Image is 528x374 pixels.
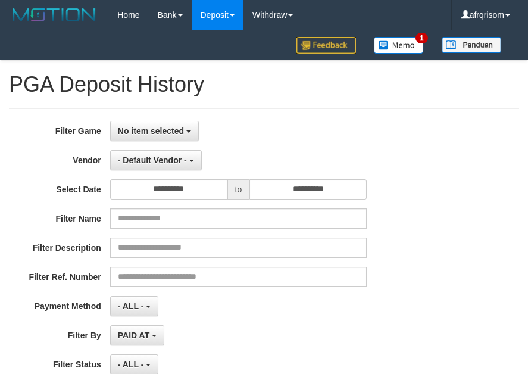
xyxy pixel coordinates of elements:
a: 1 [365,30,433,60]
span: 1 [415,33,428,43]
button: - ALL - [110,296,158,316]
img: Button%20Memo.svg [374,37,424,54]
span: - Default Vendor - [118,155,187,165]
span: No item selected [118,126,184,136]
img: panduan.png [442,37,501,53]
span: PAID AT [118,331,149,340]
button: - Default Vendor - [110,150,202,170]
img: Feedback.jpg [296,37,356,54]
span: - ALL - [118,360,144,369]
button: No item selected [110,121,199,141]
span: - ALL - [118,301,144,311]
span: to [227,179,250,200]
button: PAID AT [110,325,164,345]
img: MOTION_logo.png [9,6,99,24]
h1: PGA Deposit History [9,73,519,96]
